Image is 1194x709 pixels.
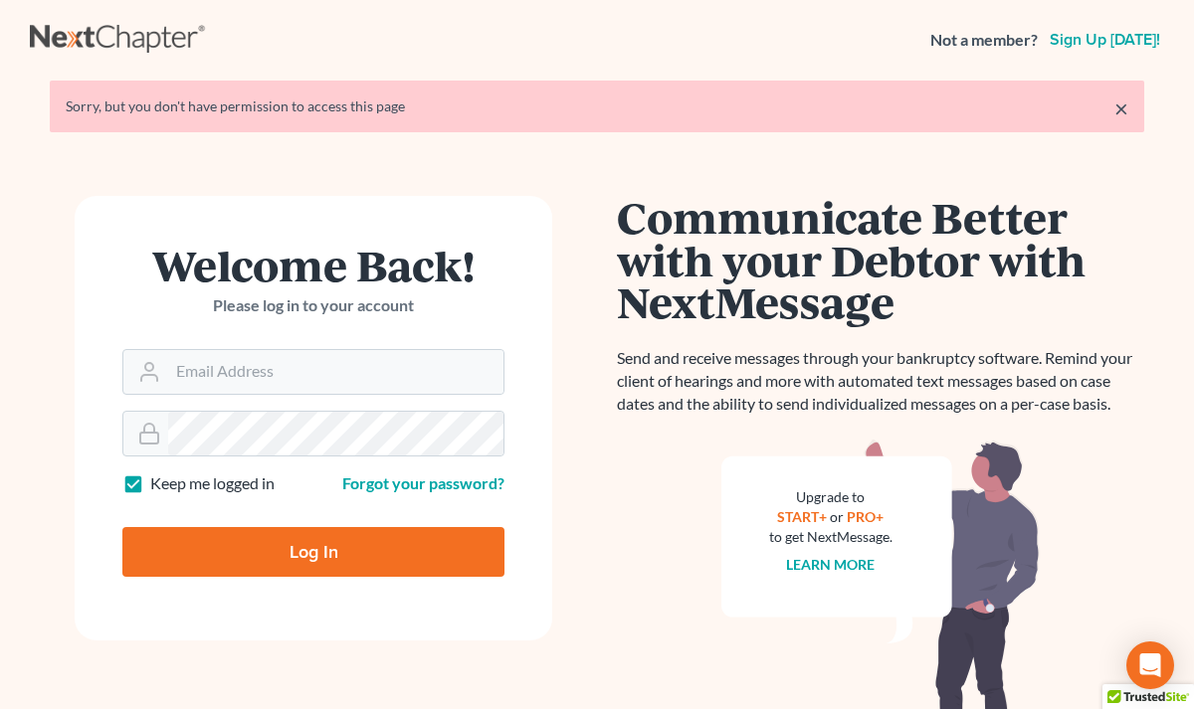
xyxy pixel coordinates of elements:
[1114,96,1128,120] a: ×
[617,347,1144,416] p: Send and receive messages through your bankruptcy software. Remind your client of hearings and mo...
[787,556,876,573] a: Learn more
[168,350,503,394] input: Email Address
[1046,32,1164,48] a: Sign up [DATE]!
[769,527,893,547] div: to get NextMessage.
[150,472,275,495] label: Keep me logged in
[122,244,504,286] h1: Welcome Back!
[342,473,504,492] a: Forgot your password?
[66,96,1128,116] div: Sorry, but you don't have permission to access this page
[122,527,504,577] input: Log In
[930,29,1038,52] strong: Not a member?
[831,508,845,525] span: or
[122,294,504,317] p: Please log in to your account
[617,196,1144,323] h1: Communicate Better with your Debtor with NextMessage
[848,508,885,525] a: PRO+
[1126,641,1174,689] div: Open Intercom Messenger
[769,487,893,507] div: Upgrade to
[778,508,828,525] a: START+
